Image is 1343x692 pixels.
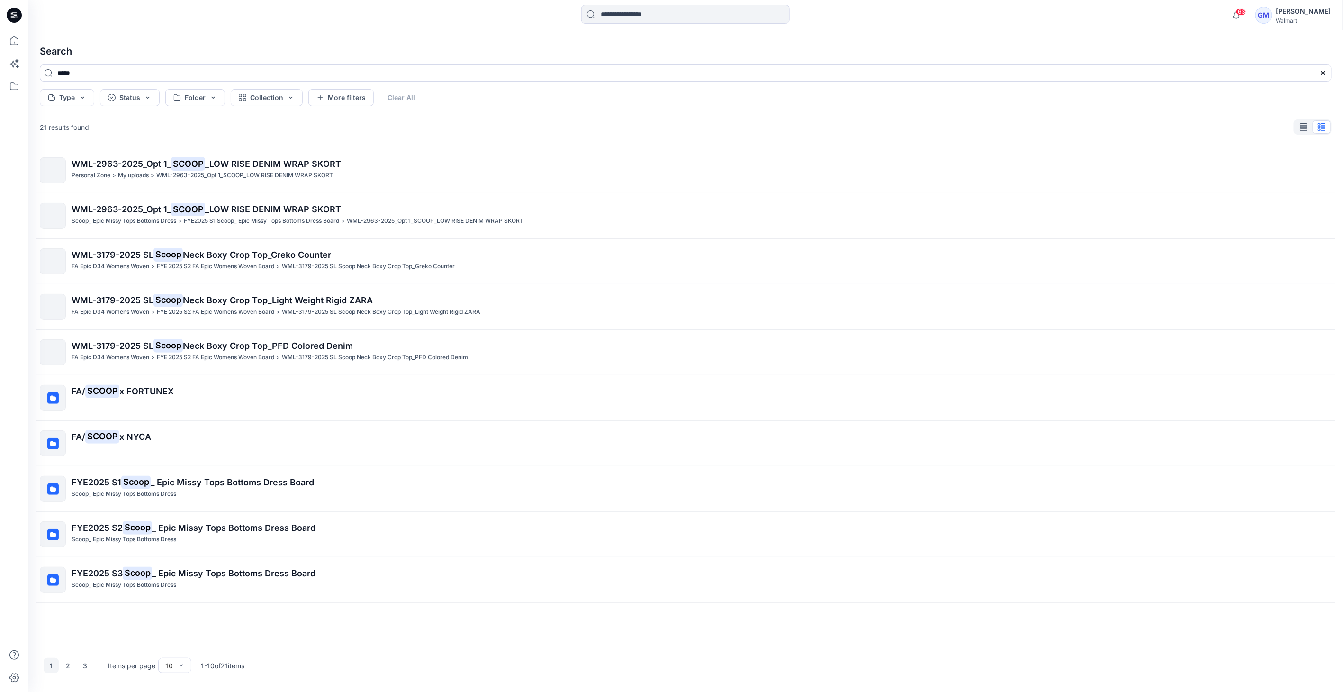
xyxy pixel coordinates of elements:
mark: Scoop [153,339,183,352]
span: FA/ [72,386,85,396]
span: _ Epic Missy Tops Bottoms Dress Board [152,568,315,578]
p: Scoop_ Epic Missy Tops Bottoms Dress [72,535,176,545]
button: Collection [231,89,303,106]
mark: SCOOP [171,157,205,170]
p: Scoop_ Epic Missy Tops Bottoms Dress [72,489,176,499]
span: FYE2025 S1 [72,477,121,487]
p: WML-3179-2025 SL Scoop Neck Boxy Crop Top_Light Weight Rigid ZARA [282,307,480,317]
a: FA/SCOOPx NYCA [34,425,1337,462]
p: Items per page [108,661,155,671]
mark: Scoop [123,566,152,580]
a: FA/SCOOPx FORTUNEX [34,379,1337,417]
a: WML-2963-2025_Opt 1_SCOOP_LOW RISE DENIM WRAP SKORTPersonal Zone>My uploads>WML-2963-2025_Opt 1_S... [34,152,1337,189]
p: FA Epic D34 Womens Woven [72,353,149,363]
span: WML-2963-2025_Opt 1_ [72,159,171,169]
span: FYE2025 S2 [72,523,123,533]
a: FYE2025 S3Scoop_ Epic Missy Tops Bottoms Dress BoardScoop_ Epic Missy Tops Bottoms Dress [34,561,1337,599]
button: Folder [165,89,225,106]
p: > [276,353,280,363]
button: 3 [78,658,93,673]
p: FA Epic D34 Womens Woven [72,307,149,317]
p: Scoop_ Epic Missy Tops Bottoms Dress [72,580,176,590]
p: > [276,262,280,272]
span: Neck Boxy Crop Top_Greko Counter [183,250,331,260]
span: Neck Boxy Crop Top_Light Weight Rigid ZARA [183,295,373,305]
p: WML-3179-2025 SL Scoop Neck Boxy Crop Top_Greko Counter [282,262,455,272]
span: x NYCA [119,432,151,442]
p: > [151,171,154,181]
mark: Scoop [123,521,152,534]
p: My uploads [118,171,149,181]
mark: Scoop [121,475,151,489]
div: [PERSON_NAME] [1276,6,1331,17]
p: FA Epic D34 Womens Woven [72,262,149,272]
p: Scoop_ Epic Missy Tops Bottoms Dress [72,216,176,226]
span: WML-3179-2025 SL [72,295,153,305]
a: FYE2025 S1Scoop_ Epic Missy Tops Bottoms Dress BoardScoop_ Epic Missy Tops Bottoms Dress [34,470,1337,508]
p: > [151,353,155,363]
p: WML-3179-2025 SL Scoop Neck Boxy Crop Top_PFD Colored Denim [282,353,468,363]
span: WML-2963-2025_Opt 1_ [72,204,171,214]
div: GM [1255,7,1272,24]
h4: Search [32,38,1339,64]
p: 1 - 10 of 21 items [201,661,244,671]
mark: SCOOP [85,430,119,443]
mark: SCOOP [171,202,205,216]
p: > [151,307,155,317]
button: 1 [44,658,59,673]
p: FYE 2025 S2 FA Epic Womens Woven Board [157,262,274,272]
span: _LOW RISE DENIM WRAP SKORT [205,159,341,169]
span: WML-3179-2025 SL [72,250,153,260]
span: _ Epic Missy Tops Bottoms Dress Board [152,523,315,533]
button: More filters [308,89,374,106]
div: 10 [165,661,173,671]
div: Walmart [1276,17,1331,24]
p: FYE 2025 S2 FA Epic Womens Woven Board [157,353,274,363]
a: WML-3179-2025 SLScoopNeck Boxy Crop Top_PFD Colored DenimFA Epic D34 Womens Woven>FYE 2025 S2 FA ... [34,334,1337,371]
p: FYE2025 S1 Scoop_ Epic Missy Tops Bottoms Dress Board [184,216,339,226]
a: WML-3179-2025 SLScoopNeck Boxy Crop Top_Greko CounterFA Epic D34 Womens Woven>FYE 2025 S2 FA Epic... [34,243,1337,280]
button: 2 [61,658,76,673]
button: Status [100,89,160,106]
a: FYE2025 S2Scoop_ Epic Missy Tops Bottoms Dress BoardScoop_ Epic Missy Tops Bottoms Dress [34,516,1337,553]
p: > [112,171,116,181]
p: 21 results found [40,122,89,132]
p: > [178,216,182,226]
a: WML-2963-2025_Opt 1_SCOOP_LOW RISE DENIM WRAP SKORTScoop_ Epic Missy Tops Bottoms Dress>FYE2025 S... [34,197,1337,235]
span: FA/ [72,432,85,442]
p: > [151,262,155,272]
span: FYE2025 S3 [72,568,123,578]
p: FYE 2025 S2 FA Epic Womens Woven Board [157,307,274,317]
mark: Scoop [153,293,183,307]
mark: SCOOP [85,384,119,398]
span: WML-3179-2025 SL [72,341,153,351]
p: Personal Zone [72,171,110,181]
p: > [341,216,345,226]
a: WML-3179-2025 SLScoopNeck Boxy Crop Top_Light Weight Rigid ZARAFA Epic D34 Womens Woven>FYE 2025 ... [34,288,1337,326]
p: WML-2963-2025_Opt 1_SCOOP_LOW RISE DENIM WRAP SKORT [347,216,523,226]
span: x FORTUNEX [119,386,174,396]
span: _LOW RISE DENIM WRAP SKORT [205,204,341,214]
p: WML-2963-2025_Opt 1_SCOOP_LOW RISE DENIM WRAP SKORT [156,171,333,181]
p: > [276,307,280,317]
span: Neck Boxy Crop Top_PFD Colored Denim [183,341,353,351]
mark: Scoop [153,248,183,261]
span: 63 [1236,8,1246,16]
button: Type [40,89,94,106]
span: _ Epic Missy Tops Bottoms Dress Board [151,477,314,487]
